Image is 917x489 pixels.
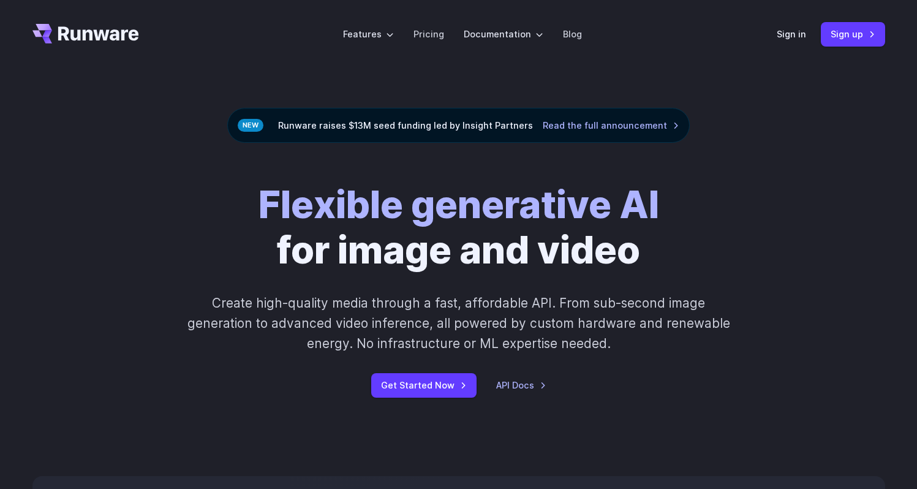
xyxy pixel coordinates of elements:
label: Documentation [464,27,543,41]
a: Read the full announcement [543,118,679,132]
a: Pricing [413,27,444,41]
a: Get Started Now [371,373,477,397]
p: Create high-quality media through a fast, affordable API. From sub-second image generation to adv... [186,293,731,354]
a: Sign in [777,27,806,41]
div: Runware raises $13M seed funding led by Insight Partners [227,108,690,143]
a: Blog [563,27,582,41]
a: Go to / [32,24,139,44]
a: API Docs [496,378,546,392]
label: Features [343,27,394,41]
h1: for image and video [258,182,659,273]
strong: Flexible generative AI [258,181,659,227]
a: Sign up [821,22,885,46]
